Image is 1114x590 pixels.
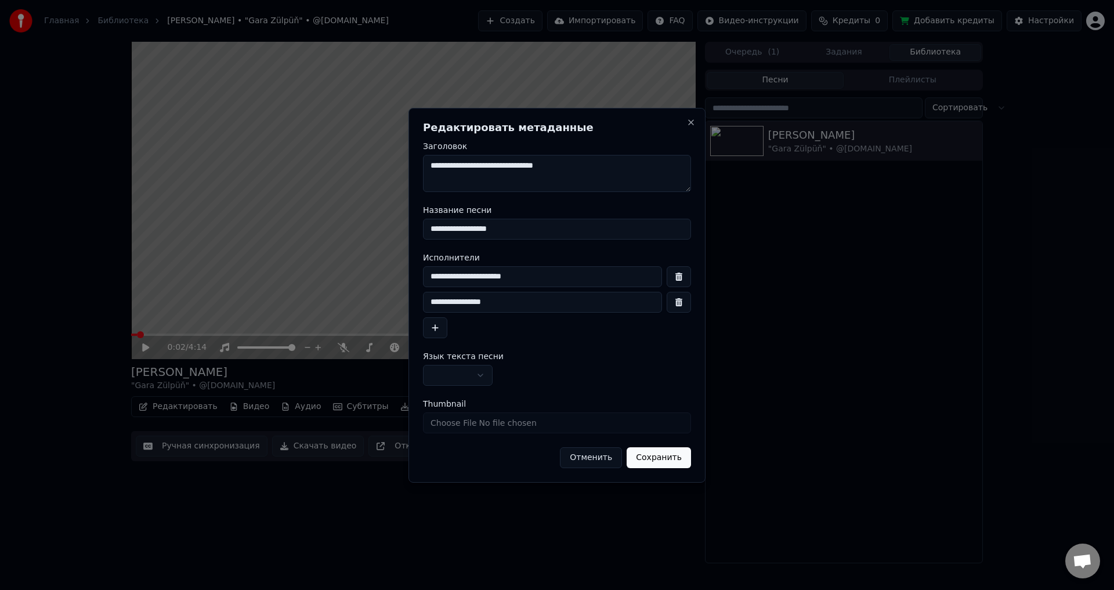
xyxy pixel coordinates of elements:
button: Сохранить [627,447,691,468]
label: Заголовок [423,142,691,150]
span: Thumbnail [423,400,466,408]
label: Название песни [423,206,691,214]
label: Исполнители [423,254,691,262]
h2: Редактировать метаданные [423,122,691,133]
span: Язык текста песни [423,352,504,360]
button: Отменить [560,447,622,468]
